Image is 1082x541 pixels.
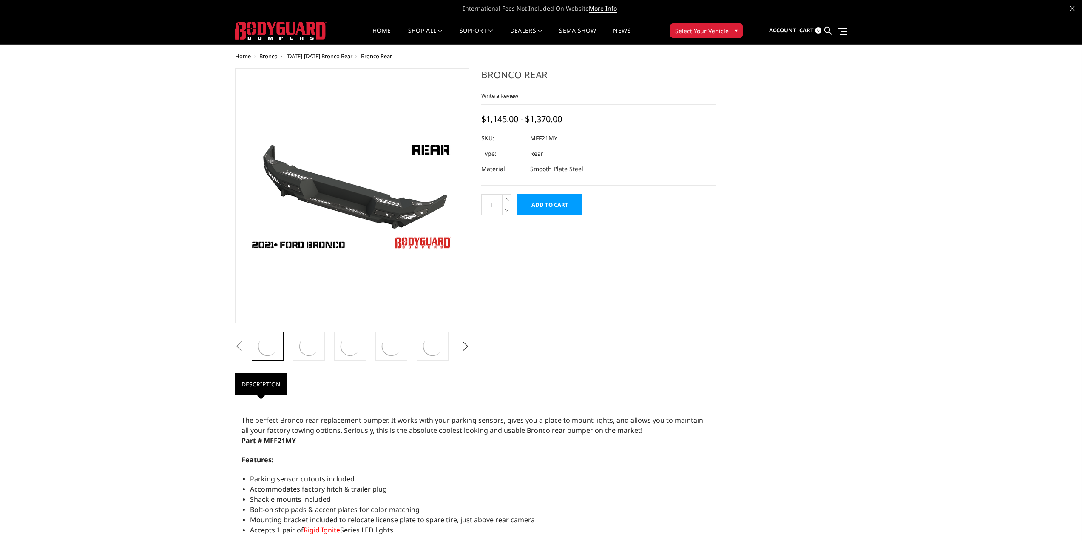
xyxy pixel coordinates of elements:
[241,455,274,464] span: Features:
[559,28,596,44] a: SEMA Show
[799,26,814,34] span: Cart
[372,28,391,44] a: Home
[481,146,524,161] dt: Type:
[235,373,287,395] a: Description
[408,28,443,44] a: shop all
[421,335,444,358] img: Shown with optional bolt-on end caps
[286,52,352,60] a: [DATE]-[DATE] Bronco Rear
[481,161,524,177] dt: Material:
[340,525,393,535] span: Series LED lights
[530,131,557,146] dd: MFF21MY
[380,335,403,358] img: Bronco Rear
[235,52,251,60] a: Home
[670,23,743,38] button: Select Your Vehicle
[799,19,821,42] a: Cart 0
[241,415,703,435] span: The perfect Bronco rear replacement bumper. It works with your parking sensors, gives you a place...
[530,161,583,177] dd: Smooth Plate Steel
[250,484,387,494] span: Accommodates factory hitch & trailer plug
[459,340,471,353] button: Next
[675,26,729,35] span: Select Your Vehicle
[517,194,582,215] input: Add to Cart
[530,146,543,161] dd: Rear
[613,28,630,44] a: News
[769,26,796,34] span: Account
[815,27,821,34] span: 0
[481,113,562,125] span: $1,145.00 - $1,370.00
[735,26,738,35] span: ▾
[235,22,327,40] img: BODYGUARD BUMPERS
[338,335,362,358] img: Bronco Rear
[233,340,246,353] button: Previous
[769,19,796,42] a: Account
[510,28,542,44] a: Dealers
[250,505,420,514] span: Bolt-on step pads & accent plates for color matching
[259,52,278,60] a: Bronco
[460,28,493,44] a: Support
[589,4,617,13] a: More Info
[481,92,518,100] a: Write a Review
[481,68,716,87] h1: Bronco Rear
[250,495,331,504] span: Shackle mounts included
[246,136,458,256] img: Bronco Rear
[361,52,392,60] span: Bronco Rear
[304,525,340,535] a: Rigid Ignite
[241,436,296,445] span: Part # MFF21MY
[250,525,304,535] span: Accepts 1 pair of
[250,474,355,484] span: Parking sensor cutouts included
[256,335,279,358] img: Bronco Rear
[297,335,321,358] img: Shown with optional bolt-on end caps
[481,131,524,146] dt: SKU:
[235,68,470,323] a: Bronco Rear
[250,515,535,524] span: Mounting bracket included to relocate license plate to spare tire, just above rear camera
